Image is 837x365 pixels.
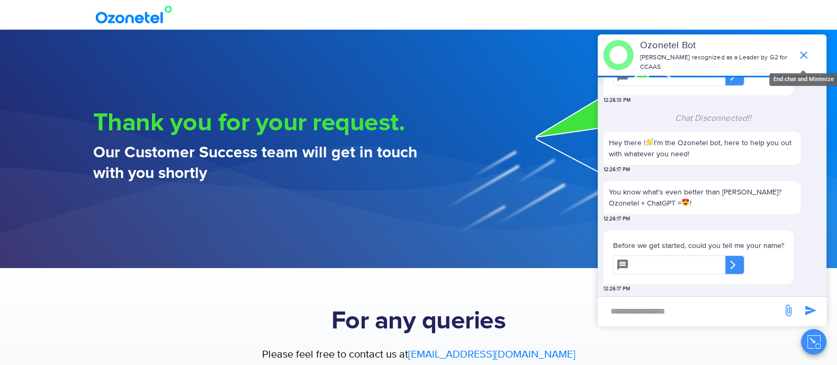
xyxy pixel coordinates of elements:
span: 12:26:17 PM [604,166,630,174]
p: Before we get started, could you tell me your name? [613,240,784,251]
button: Close chat [801,329,826,354]
span: Chat Disconnected!! [675,113,752,123]
p: [PERSON_NAME] recognized as a Leader by G2 for CCAAS [640,52,792,72]
img: header [603,40,634,70]
p: Hey there ! I'm the Ozonetel bot, here to help you out with whatever you need! [609,137,796,159]
h1: Thank you for your request. [93,109,419,138]
span: 12:26:17 PM [604,285,630,293]
span: send message [800,300,821,321]
img: 👋 [646,138,653,146]
h3: Our Customer Success team will get in touch with you shortly [93,143,419,184]
a: [EMAIL_ADDRESS][DOMAIN_NAME] [408,346,575,362]
span: 12:26:13 PM [604,96,631,104]
span: send message [778,300,799,321]
p: Please feel free to contact us at [93,346,744,362]
img: 😍 [682,199,689,206]
span: 12:26:17 PM [604,215,630,223]
p: You know what's even better than [PERSON_NAME]? Ozonetel + ChatGPT = ! [609,186,796,209]
h2: For any queries [93,306,744,336]
span: end chat or minimize [793,44,814,66]
p: Ozonetel Bot [640,38,792,52]
div: new-msg-input [603,302,777,321]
